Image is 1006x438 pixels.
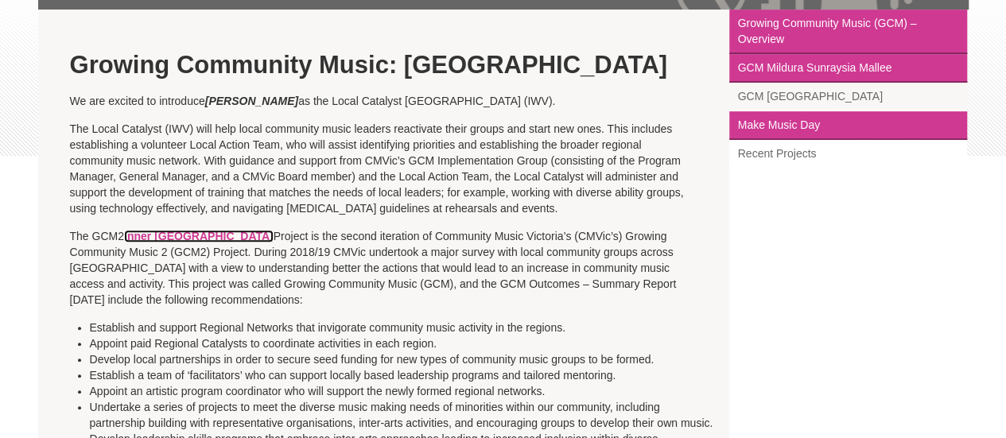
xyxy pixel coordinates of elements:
[70,93,698,109] p: We are excited to introduce as the Local Catalyst [GEOGRAPHIC_DATA] (IWV).
[90,367,718,383] li: Establish a team of ‘facilitators’ who can support locally based leadership programs and tailored...
[729,140,967,167] a: Recent Projects
[729,111,967,140] a: Make Music Day
[124,230,274,242] a: Inner [GEOGRAPHIC_DATA]
[70,228,698,308] p: The GCM2 Project is the second iteration of Community Music Victoria’s (CMVic’s) Growing Communit...
[90,399,718,431] li: Undertake a series of projects to meet the diverse music making needs of minorities within our co...
[205,95,298,107] strong: [PERSON_NAME]
[90,351,718,367] li: Develop local partnerships in order to secure seed funding for new types of community music group...
[90,383,718,399] li: Appoint an artistic program coordinator who will support the newly formed regional networks.
[729,54,967,83] a: GCM Mildura Sunraysia Mallee
[90,335,718,351] li: Appoint paid Regional Catalysts to coordinate activities in each region.
[729,10,967,54] a: Growing Community Music (GCM) – Overview
[70,121,698,216] p: The Local Catalyst (IWV) will help local community music leaders reactivate their groups and star...
[70,49,698,81] h1: Growing Community Music: [GEOGRAPHIC_DATA]
[90,320,718,335] li: Establish and support Regional Networks that invigorate community music activity in the regions.
[729,83,967,111] a: GCM [GEOGRAPHIC_DATA]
